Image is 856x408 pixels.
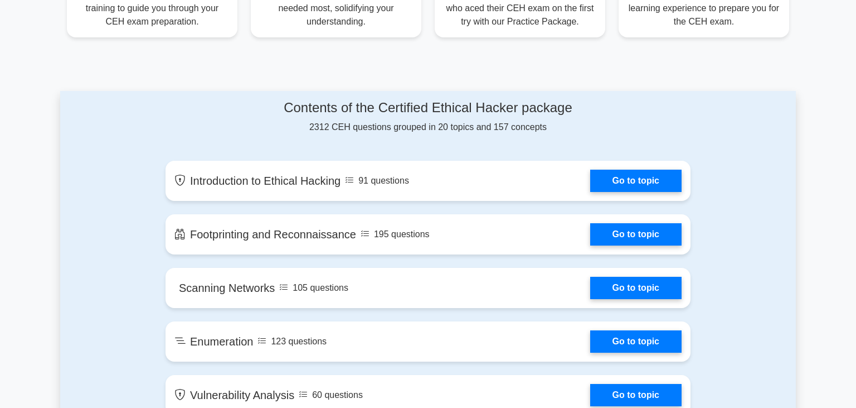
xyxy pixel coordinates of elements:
a: Go to topic [590,170,682,192]
div: 2312 CEH questions grouped in 20 topics and 157 concepts [166,100,690,134]
a: Go to topic [590,330,682,353]
a: Go to topic [590,277,682,299]
a: Go to topic [590,223,682,246]
h4: Contents of the Certified Ethical Hacker package [166,100,690,116]
a: Go to topic [590,384,682,406]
